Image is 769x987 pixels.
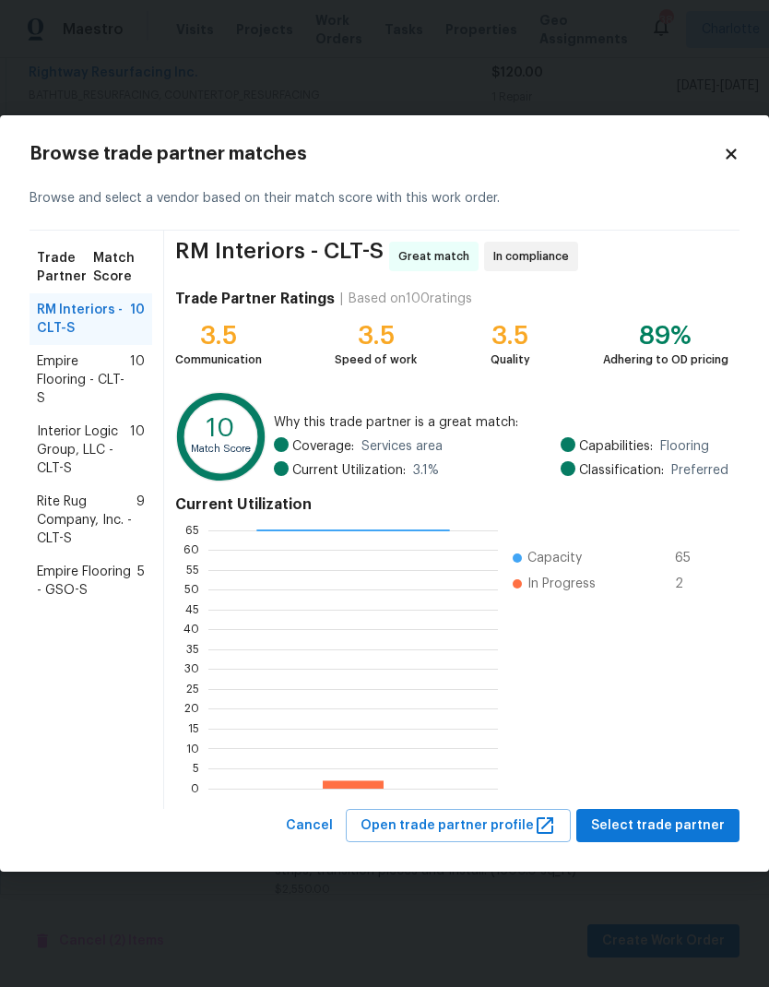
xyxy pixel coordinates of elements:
[175,290,335,308] h4: Trade Partner Ratings
[292,437,354,456] span: Coverage:
[527,575,596,593] span: In Progress
[186,743,199,754] text: 10
[361,815,556,838] span: Open trade partner profile
[493,247,576,266] span: In compliance
[491,351,530,369] div: Quality
[191,782,199,793] text: 0
[292,461,406,480] span: Current Utilization:
[183,544,199,555] text: 60
[207,416,234,441] text: 10
[675,575,704,593] span: 2
[37,352,130,408] span: Empire Flooring - CLT-S
[603,351,728,369] div: Adhering to OD pricing
[30,167,739,231] div: Browse and select a vendor based on their match score with this work order.
[37,422,130,478] span: Interior Logic Group, LLC - CLT-S
[188,723,199,734] text: 15
[278,809,340,843] button: Cancel
[184,584,199,595] text: 50
[398,247,477,266] span: Great match
[191,444,251,454] text: Match Score
[579,437,653,456] span: Capabilities:
[186,564,199,575] text: 55
[660,437,709,456] span: Flooring
[37,249,93,286] span: Trade Partner
[184,703,199,714] text: 20
[413,461,439,480] span: 3.1 %
[137,563,145,600] span: 5
[193,763,199,774] text: 5
[184,663,199,674] text: 30
[335,327,417,345] div: 3.5
[136,493,145,548] span: 9
[346,809,571,843] button: Open trade partner profile
[576,809,739,843] button: Select trade partner
[671,461,728,480] span: Preferred
[175,495,728,514] h4: Current Utilization
[37,493,136,548] span: Rite Rug Company, Inc. - CLT-S
[130,301,145,338] span: 10
[175,327,262,345] div: 3.5
[349,290,472,308] div: Based on 100 ratings
[591,815,725,838] span: Select trade partner
[335,351,417,369] div: Speed of work
[335,290,349,308] div: |
[175,242,384,271] span: RM Interiors - CLT-S
[361,437,443,456] span: Services area
[186,683,199,694] text: 25
[491,327,530,345] div: 3.5
[185,603,199,614] text: 45
[130,352,145,408] span: 10
[37,563,137,600] span: Empire Flooring - GSO-S
[286,815,333,838] span: Cancel
[274,413,728,432] span: Why this trade partner is a great match:
[183,624,199,635] text: 40
[30,145,723,163] h2: Browse trade partner matches
[175,351,262,369] div: Communication
[579,461,664,480] span: Classification:
[527,549,582,567] span: Capacity
[185,524,199,535] text: 65
[93,249,145,286] span: Match Score
[675,549,704,567] span: 65
[37,301,130,338] span: RM Interiors - CLT-S
[186,643,199,654] text: 35
[130,422,145,478] span: 10
[603,327,728,345] div: 89%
